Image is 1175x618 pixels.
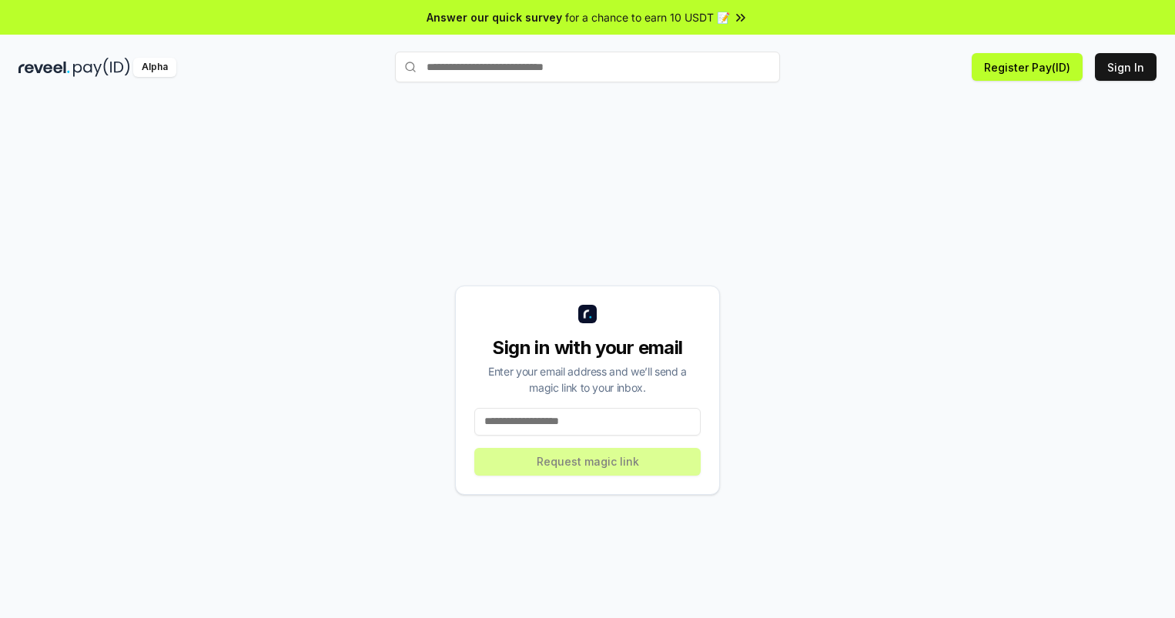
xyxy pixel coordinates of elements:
img: reveel_dark [18,58,70,77]
div: Enter your email address and we’ll send a magic link to your inbox. [474,363,701,396]
img: logo_small [578,305,597,323]
span: for a chance to earn 10 USDT 📝 [565,9,730,25]
img: pay_id [73,58,130,77]
button: Register Pay(ID) [972,53,1083,81]
button: Sign In [1095,53,1157,81]
div: Sign in with your email [474,336,701,360]
span: Answer our quick survey [427,9,562,25]
div: Alpha [133,58,176,77]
